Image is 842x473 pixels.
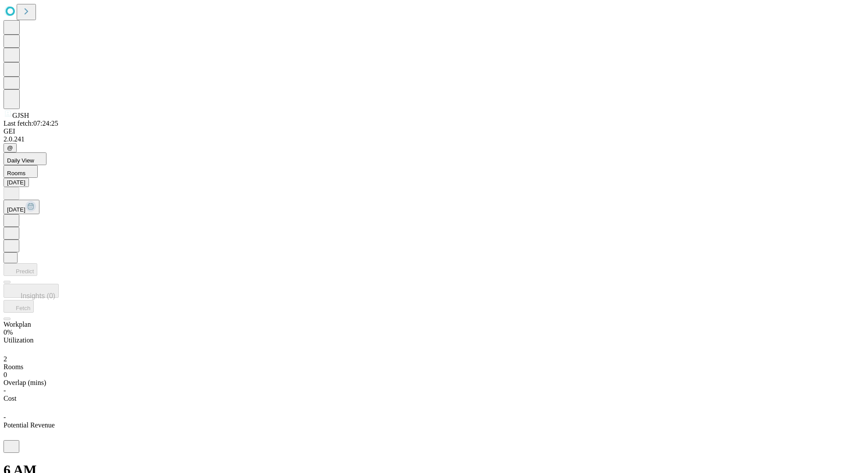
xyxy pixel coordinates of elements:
span: - [4,413,6,421]
span: Rooms [7,170,25,176]
span: 0% [4,328,13,336]
span: 0 [4,371,7,378]
button: Insights (0) [4,284,59,298]
span: [DATE] [7,206,25,213]
span: - [4,387,6,394]
span: GJSH [12,112,29,119]
span: Rooms [4,363,23,371]
button: Predict [4,263,37,276]
span: Overlap (mins) [4,379,46,386]
span: @ [7,145,13,151]
span: Insights (0) [21,292,55,300]
button: [DATE] [4,178,29,187]
button: [DATE] [4,200,39,214]
span: Last fetch: 07:24:25 [4,120,58,127]
button: Rooms [4,165,38,178]
div: GEI [4,127,838,135]
div: 2.0.241 [4,135,838,143]
button: @ [4,143,17,152]
span: Potential Revenue [4,421,55,429]
span: 2 [4,355,7,363]
button: Daily View [4,152,46,165]
span: Workplan [4,321,31,328]
span: Daily View [7,157,34,164]
span: Utilization [4,336,33,344]
button: Fetch [4,300,34,313]
span: Cost [4,395,16,402]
